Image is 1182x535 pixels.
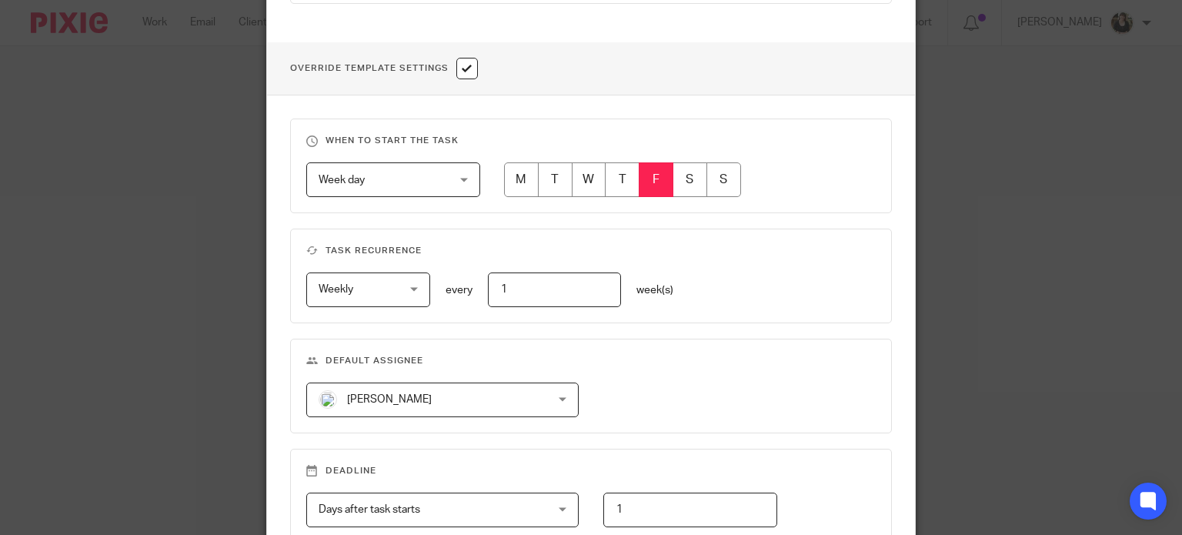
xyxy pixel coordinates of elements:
h3: Default assignee [306,355,876,367]
p: every [446,283,472,298]
span: Weekly [319,284,353,295]
span: Days after task starts [319,504,420,515]
h3: Task recurrence [306,245,876,257]
span: week(s) [636,285,673,296]
img: Helen%20Campbell.jpeg [319,390,337,409]
h3: Deadline [306,465,876,477]
span: Week day [319,175,365,186]
span: [PERSON_NAME] [347,394,432,405]
h3: When to start the task [306,135,876,147]
h1: Override Template Settings [290,58,478,79]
